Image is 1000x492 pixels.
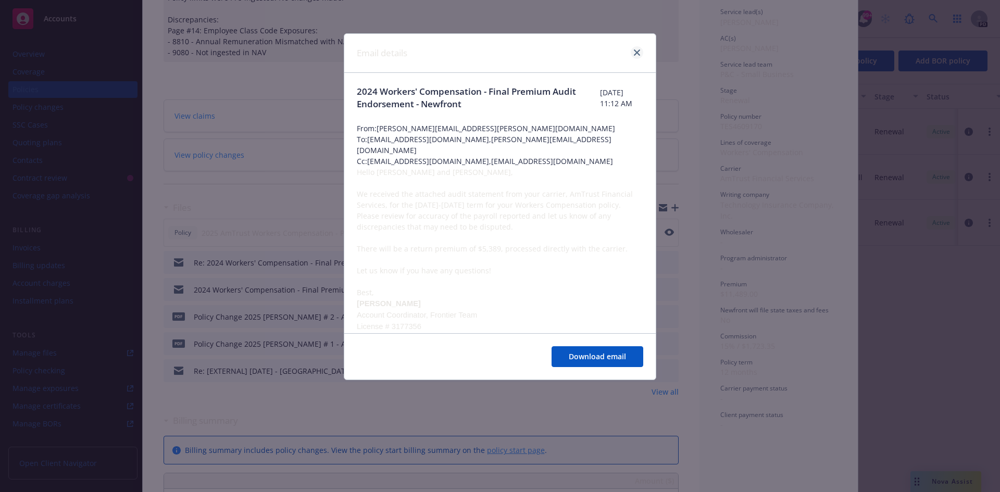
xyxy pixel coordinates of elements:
[569,351,626,361] span: Download email
[357,321,643,332] p: License # 3177356
[357,309,643,321] p: Account Coordinator, Frontier Team
[357,332,643,344] p: [PHONE_NUMBER]
[357,167,643,467] div: Hello [PERSON_NAME] and [PERSON_NAME], We received the attached audit statement from your carrier...
[357,298,643,309] p: [PERSON_NAME]
[552,346,643,367] button: Download email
